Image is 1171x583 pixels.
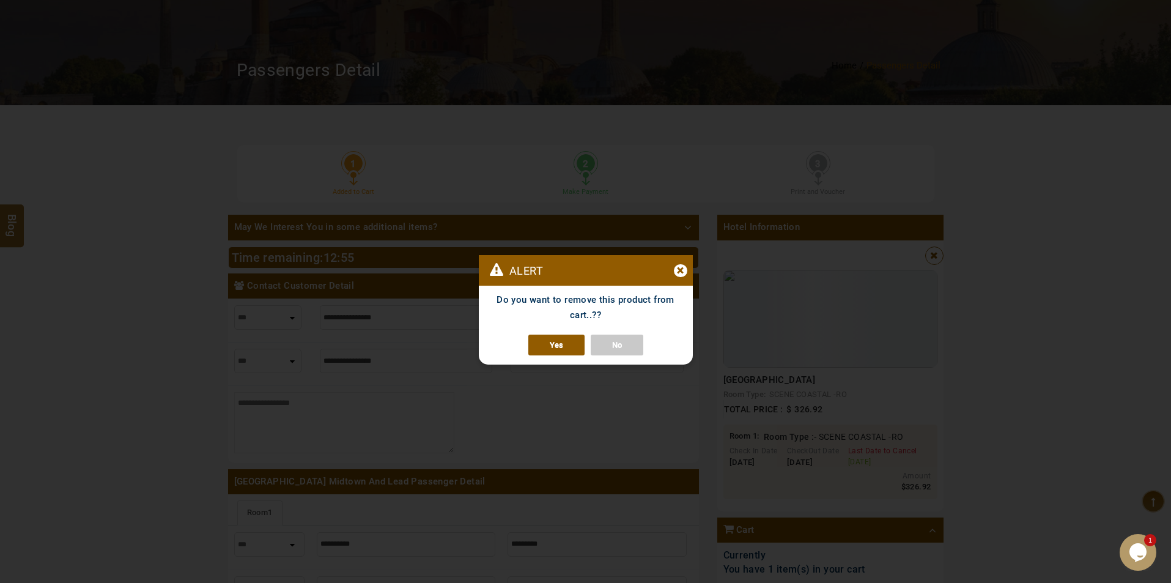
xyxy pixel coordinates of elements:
[591,335,643,355] a: No
[674,264,687,277] div: ×
[479,286,693,335] p: Do you want to remove this product from cart..??
[479,255,543,286] p: Alert
[528,335,585,355] a: Yes
[1120,534,1159,571] iframe: chat widget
